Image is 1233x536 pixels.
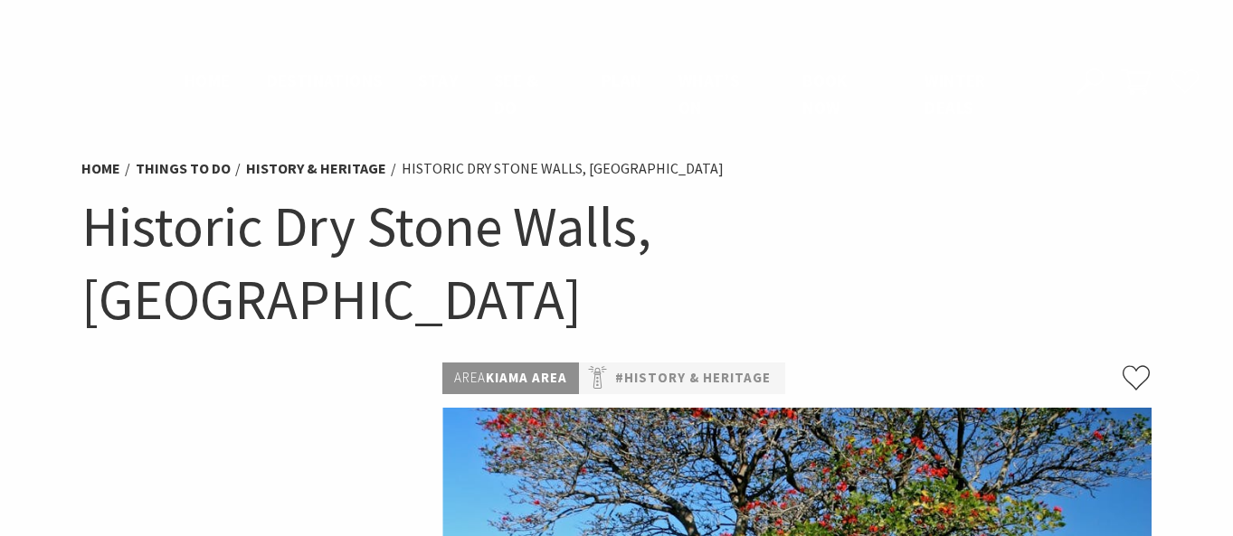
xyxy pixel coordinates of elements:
[602,70,642,91] span: Plan
[267,70,383,91] span: Destinations
[442,362,579,394] p: Kiama Area
[166,67,1056,122] nav: Main Menu
[81,190,1152,335] h1: Historic Dry Stone Walls, [GEOGRAPHIC_DATA]
[454,369,486,386] span: Area
[494,70,538,118] span: See & Do
[678,70,739,118] span: What’s On
[925,70,985,118] span: Winter Deals
[615,367,771,390] a: #History & Heritage
[185,70,231,91] span: Home
[802,70,848,118] span: Book now
[418,70,458,91] span: Stay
